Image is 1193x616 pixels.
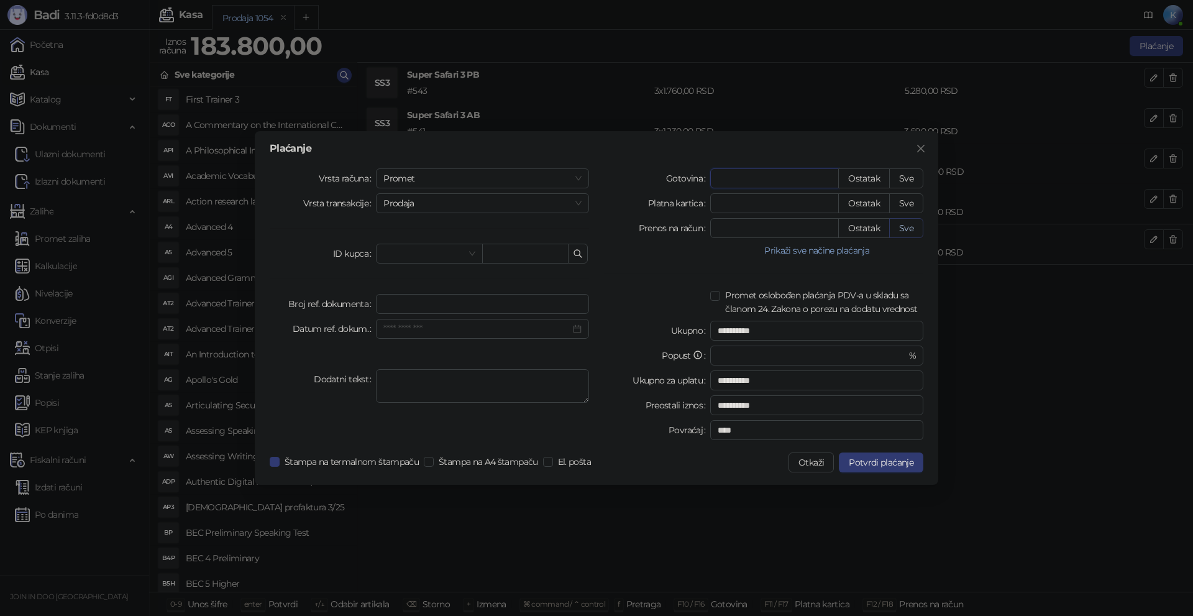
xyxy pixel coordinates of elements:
[376,369,589,403] textarea: Dodatni tekst
[648,193,710,213] label: Platna kartica
[849,457,913,468] span: Potvrdi plaćanje
[838,193,890,213] button: Ostatak
[434,455,543,469] span: Štampa na A4 štampaču
[314,369,376,389] label: Dodatni tekst
[839,453,923,472] button: Potvrdi plaćanje
[270,144,923,154] div: Plaćanje
[710,243,923,258] button: Prikaži sve načine plaćanja
[293,319,377,339] label: Datum ref. dokum.
[633,370,710,390] label: Ukupno za uplatu
[718,346,906,365] input: Popust
[303,193,377,213] label: Vrsta transakcije
[911,144,931,154] span: Zatvori
[666,168,710,188] label: Gotovina
[671,321,711,341] label: Ukupno
[911,139,931,159] button: Close
[662,346,710,365] label: Popust
[383,322,570,336] input: Datum ref. dokum.
[916,144,926,154] span: close
[889,193,923,213] button: Sve
[376,294,589,314] input: Broj ref. dokumenta
[319,168,377,188] label: Vrsta računa
[553,455,596,469] span: El. pošta
[646,395,711,415] label: Preostali iznos
[288,294,376,314] label: Broj ref. dokumenta
[889,218,923,238] button: Sve
[838,168,890,188] button: Ostatak
[838,218,890,238] button: Ostatak
[889,168,923,188] button: Sve
[383,169,582,188] span: Promet
[669,420,710,440] label: Povraćaj
[383,194,582,213] span: Prodaja
[639,218,711,238] label: Prenos na račun
[280,455,424,469] span: Štampa na termalnom štampaču
[720,288,923,316] span: Promet oslobođen plaćanja PDV-a u skladu sa članom 24. Zakona o porezu na dodatu vrednost
[333,244,376,264] label: ID kupca
[788,453,834,472] button: Otkaži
